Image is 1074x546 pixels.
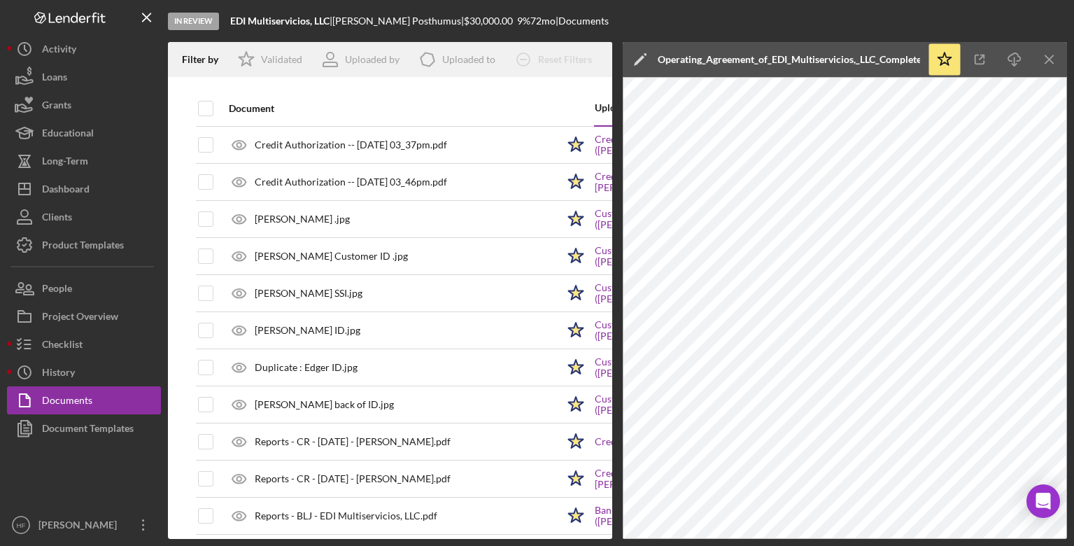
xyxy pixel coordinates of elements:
button: Grants [7,91,161,119]
button: Loans [7,63,161,91]
div: In Review [168,13,219,30]
div: [PERSON_NAME] Posthumus | [332,15,464,27]
div: Document Templates [42,414,134,446]
button: Documents [7,386,161,414]
button: Educational [7,119,161,147]
div: $30,000.00 [464,15,517,27]
div: Checklist [42,330,83,362]
div: 72 mo [530,15,556,27]
button: HF[PERSON_NAME] [7,511,161,539]
div: Credit Authorization -- [DATE] 03_37pm.pdf [255,139,447,150]
button: Document Templates [7,414,161,442]
div: [PERSON_NAME] Customer ID .jpg [255,251,408,262]
button: Reset Filters [506,45,606,73]
div: Duplicate : Edger ID.jpg [255,362,358,373]
div: Grants [42,91,71,122]
div: Validated [261,54,302,65]
a: Customer Identification ([PERSON_NAME] [PERSON_NAME]) [595,319,770,342]
a: Customer Identification ([PERSON_NAME]) [595,208,770,230]
button: People [7,274,161,302]
div: Documents [42,386,92,418]
div: People [42,274,72,306]
div: Dashboard [42,175,90,206]
div: Open Intercom Messenger [1026,484,1060,518]
div: History [42,358,75,390]
a: Credit Authorization ([PERSON_NAME] [PERSON_NAME]) [595,171,770,193]
div: Uploaded to [442,54,495,65]
a: Customer Identification ([PERSON_NAME] [PERSON_NAME]) [595,282,770,304]
div: Reports - CR - [DATE] - [PERSON_NAME].pdf [255,473,451,484]
a: Credit Report ([PERSON_NAME]) [595,436,740,447]
div: Long-Term [42,147,88,178]
div: Uploaded to [595,102,682,113]
div: Reports - BLJ - EDI Multiservicios, LLC.pdf [255,510,437,521]
text: HF [17,521,26,529]
div: [PERSON_NAME] SSI.jpg [255,288,362,299]
div: Loans [42,63,67,94]
a: Customer Identification ([PERSON_NAME]) [595,245,770,267]
div: Activity [42,35,76,66]
div: 9 % [517,15,530,27]
div: Educational [42,119,94,150]
div: Uploaded by [345,54,400,65]
button: Clients [7,203,161,231]
button: History [7,358,161,386]
div: Clients [42,203,72,234]
b: EDI Multiservicios, LLC [230,15,330,27]
button: Product Templates [7,231,161,259]
div: [PERSON_NAME] ID.jpg [255,325,360,336]
button: Long-Term [7,147,161,175]
div: Document [229,103,557,114]
button: Project Overview [7,302,161,330]
div: | Documents [556,15,609,27]
a: Credit Report ([PERSON_NAME] [PERSON_NAME]) [595,468,770,490]
div: Credit Authorization -- [DATE] 03_46pm.pdf [255,176,447,188]
button: Activity [7,35,161,63]
button: Checklist [7,330,161,358]
div: [PERSON_NAME] back of ID.jpg [255,399,394,410]
div: [PERSON_NAME] [35,511,126,542]
div: Filter by [182,54,229,65]
button: Dashboard [7,175,161,203]
div: Product Templates [42,231,124,262]
div: Reports - CR - [DATE] - [PERSON_NAME].pdf [255,436,451,447]
a: Bankruptcies, Liens and Judgments ([PERSON_NAME]) [595,505,770,527]
div: Project Overview [42,302,118,334]
div: [PERSON_NAME] .jpg [255,213,350,225]
div: Operating_Agreement_of_EDI_Multiservicios,_LLC_Completed.pdf [658,54,920,65]
a: Customer Identification ([PERSON_NAME] [PERSON_NAME]) [595,393,770,416]
div: | [230,15,332,27]
a: Credit Authorization ([PERSON_NAME]) [595,134,770,156]
div: Reset Filters [538,45,592,73]
a: Customer Identification ([PERSON_NAME] [PERSON_NAME]) [595,356,770,379]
